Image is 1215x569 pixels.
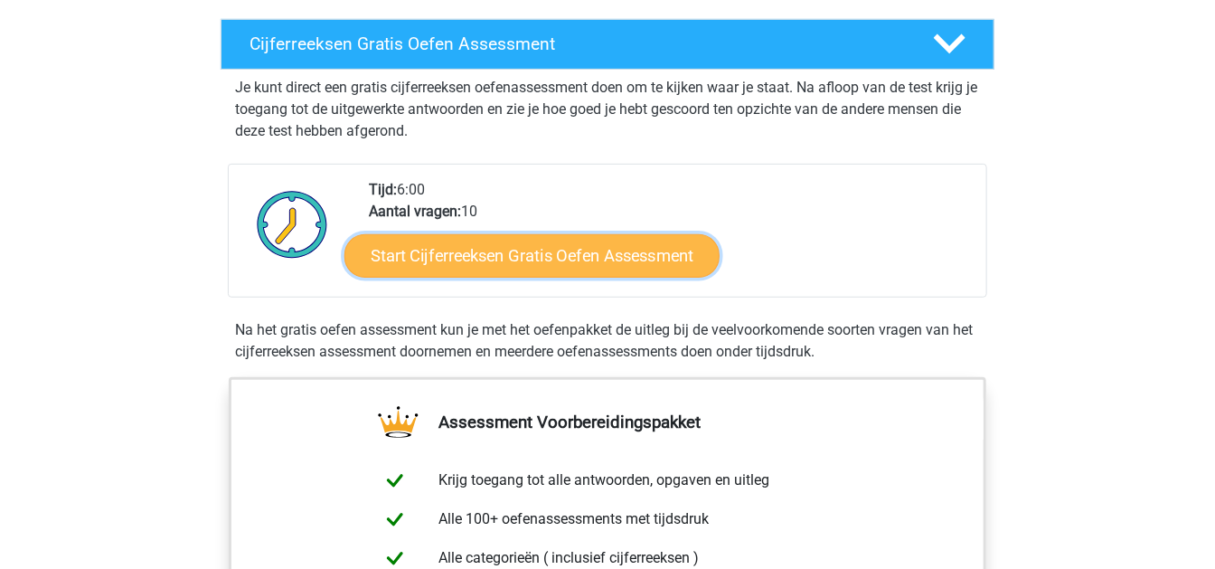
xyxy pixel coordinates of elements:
[213,19,1002,70] a: Cijferreeksen Gratis Oefen Assessment
[250,33,904,54] h4: Cijferreeksen Gratis Oefen Assessment
[247,179,338,270] img: Klok
[228,319,987,363] div: Na het gratis oefen assessment kun je met het oefenpakket de uitleg bij de veelvoorkomende soorte...
[355,179,985,297] div: 6:00 10
[235,77,980,142] p: Je kunt direct een gratis cijferreeksen oefenassessment doen om te kijken waar je staat. Na afloo...
[369,181,397,198] b: Tijd:
[344,233,720,277] a: Start Cijferreeksen Gratis Oefen Assessment
[369,203,461,220] b: Aantal vragen:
